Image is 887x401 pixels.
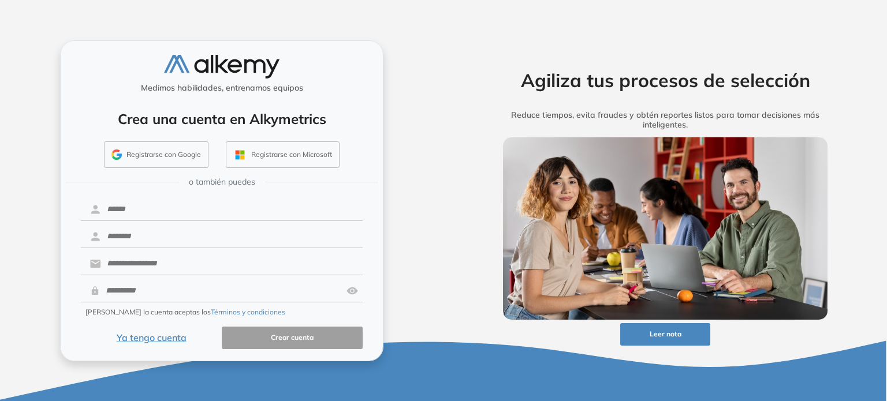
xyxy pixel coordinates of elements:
[164,55,279,78] img: logo-alkemy
[81,327,222,349] button: Ya tengo cuenta
[680,268,887,401] div: Widget de chat
[680,268,887,401] iframe: Chat Widget
[85,307,285,317] span: [PERSON_NAME] la cuenta aceptas los
[226,141,340,168] button: Registrarse con Microsoft
[104,141,208,168] button: Registrarse con Google
[485,110,845,130] h5: Reduce tiempos, evita fraudes y obtén reportes listos para tomar decisiones más inteligentes.
[65,83,378,93] h5: Medimos habilidades, entrenamos equipos
[620,323,710,346] button: Leer nota
[222,327,363,349] button: Crear cuenta
[189,176,255,188] span: o también puedes
[233,148,247,162] img: OUTLOOK_ICON
[111,149,122,160] img: GMAIL_ICON
[503,137,828,320] img: img-more-info
[346,280,358,302] img: asd
[485,69,845,91] h2: Agiliza tus procesos de selección
[211,307,285,317] button: Términos y condiciones
[76,111,368,128] h4: Crea una cuenta en Alkymetrics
